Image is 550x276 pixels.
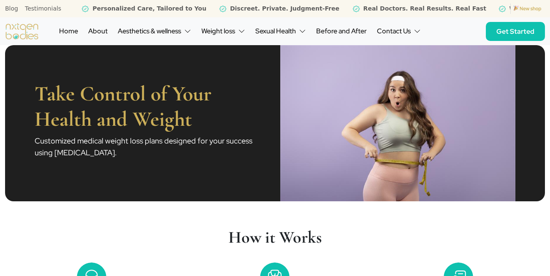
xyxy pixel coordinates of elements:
a: About [85,24,111,38]
img: modal-img.jpg [280,45,516,201]
a: Home [56,24,81,38]
img: icon [510,3,545,14]
button: Contact Us [374,24,424,38]
a: Blog [502,4,515,13]
h2: How it Works [5,229,545,246]
h1: Take Control of Your Health and Weight [35,81,270,132]
a: Before and After [313,24,370,38]
img: logo [5,23,39,40]
button: Aesthetics & wellness [114,24,195,38]
a: Get Started [486,22,545,41]
button: Sexual Health [252,24,309,38]
p: Customized medical weight loss plans designed for your success using [MEDICAL_DATA]. [35,135,270,159]
button: Weight loss [198,24,249,38]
